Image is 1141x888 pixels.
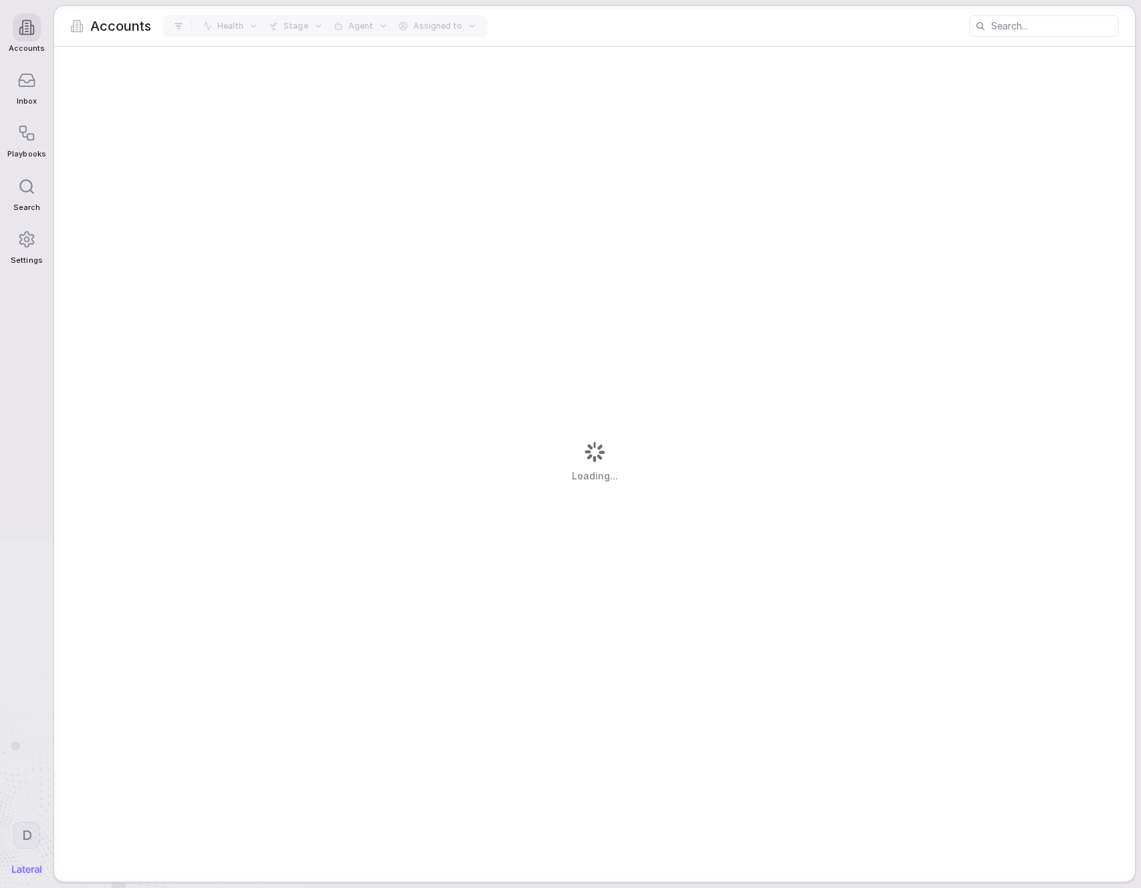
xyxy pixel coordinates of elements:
[413,21,462,31] span: Assigned to
[7,219,45,271] a: Settings
[17,97,37,106] span: Inbox
[991,17,1118,35] input: Search...
[348,21,373,31] span: Agent
[7,60,45,112] a: Inbox
[13,203,40,212] span: Search
[9,44,45,53] span: Accounts
[572,469,618,483] span: Loading...
[12,865,41,873] img: Lateral
[7,150,45,158] span: Playbooks
[7,112,45,165] a: Playbooks
[7,7,45,60] a: Accounts
[22,826,32,844] span: D
[90,17,151,35] span: Accounts
[217,21,243,31] span: Health
[11,256,42,265] span: Settings
[284,21,308,31] span: Stage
